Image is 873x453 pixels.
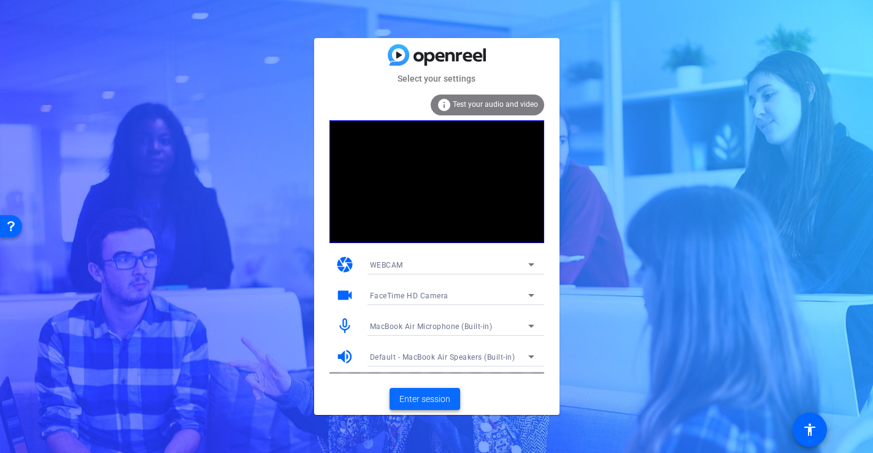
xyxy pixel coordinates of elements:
[802,422,817,437] mat-icon: accessibility
[370,261,403,269] span: WEBCAM
[370,322,493,331] span: MacBook Air Microphone (Built-in)
[336,255,354,274] mat-icon: camera
[336,347,354,366] mat-icon: volume_up
[336,317,354,335] mat-icon: mic_none
[437,98,452,112] mat-icon: info
[390,388,460,410] button: Enter session
[388,44,486,66] img: blue-gradient.svg
[370,292,448,300] span: FaceTime HD Camera
[314,72,560,85] mat-card-subtitle: Select your settings
[336,286,354,304] mat-icon: videocam
[370,353,515,362] span: Default - MacBook Air Speakers (Built-in)
[453,100,538,109] span: Test your audio and video
[399,393,450,406] span: Enter session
